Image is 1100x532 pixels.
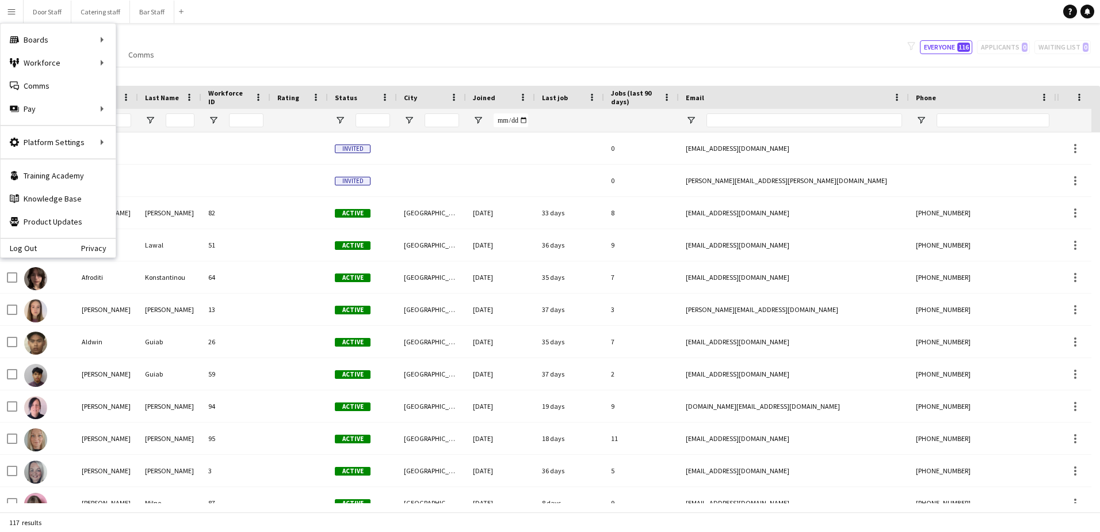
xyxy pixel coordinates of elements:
[937,113,1049,127] input: Phone Filter Input
[138,487,201,519] div: Milne
[909,229,1056,261] div: [PHONE_NUMBER]
[909,197,1056,229] div: [PHONE_NUMBER]
[404,115,414,126] button: Open Filter Menu
[604,487,679,519] div: 9
[24,332,47,355] img: Aldwin Guiab
[201,390,270,422] div: 94
[920,40,972,54] button: Everyone116
[1,187,116,210] a: Knowledge Base
[277,93,299,102] span: Rating
[535,326,604,358] div: 35 days
[24,267,47,290] img: Afroditi Konstantinou
[686,115,696,126] button: Open Filter Menu
[229,113,263,127] input: Workforce ID Filter Input
[466,390,535,422] div: [DATE]
[335,306,371,314] span: Active
[24,396,47,419] img: Andrena Lamont
[473,115,483,126] button: Open Filter Menu
[466,261,535,293] div: [DATE]
[909,390,1056,422] div: [PHONE_NUMBER]
[466,197,535,229] div: [DATE]
[24,461,47,484] img: Angie Anderson
[335,177,371,185] span: Invited
[335,145,371,153] span: Invited
[138,261,201,293] div: Konstantinou
[1,244,37,253] a: Log Out
[679,294,909,325] div: [PERSON_NAME][EMAIL_ADDRESS][DOMAIN_NAME]
[909,261,1056,293] div: [PHONE_NUMBER]
[535,197,604,229] div: 33 days
[145,93,179,102] span: Last Name
[138,455,201,487] div: [PERSON_NAME]
[1,28,116,51] div: Boards
[24,299,47,322] img: Aimee Simpson
[335,338,371,347] span: Active
[356,113,390,127] input: Status Filter Input
[535,390,604,422] div: 19 days
[81,244,116,253] a: Privacy
[201,261,270,293] div: 64
[604,326,679,358] div: 7
[916,93,936,102] span: Phone
[466,326,535,358] div: [DATE]
[1,51,116,74] div: Workforce
[201,197,270,229] div: 82
[138,390,201,422] div: [PERSON_NAME]
[957,43,970,52] span: 116
[604,197,679,229] div: 8
[466,423,535,454] div: [DATE]
[425,113,459,127] input: City Filter Input
[535,294,604,325] div: 37 days
[397,390,466,422] div: [GEOGRAPHIC_DATA]
[102,113,131,127] input: First Name Filter Input
[335,402,371,411] span: Active
[535,261,604,293] div: 35 days
[75,261,138,293] div: Afroditi
[604,132,679,164] div: 0
[909,423,1056,454] div: [PHONE_NUMBER]
[909,455,1056,487] div: [PHONE_NUMBER]
[611,89,658,106] span: Jobs (last 90 days)
[138,423,201,454] div: [PERSON_NAME]
[335,241,371,250] span: Active
[128,50,154,60] span: Comms
[604,229,679,261] div: 9
[909,487,1056,519] div: [PHONE_NUMBER]
[397,326,466,358] div: [GEOGRAPHIC_DATA]
[466,358,535,390] div: [DATE]
[335,273,371,282] span: Active
[404,93,417,102] span: City
[604,423,679,454] div: 11
[679,132,909,164] div: [EMAIL_ADDRESS][DOMAIN_NAME]
[75,358,138,390] div: [PERSON_NAME]
[466,229,535,261] div: [DATE]
[604,165,679,196] div: 0
[75,423,138,454] div: [PERSON_NAME]
[201,358,270,390] div: 59
[679,358,909,390] div: [EMAIL_ADDRESS][DOMAIN_NAME]
[201,487,270,519] div: 87
[124,47,159,62] a: Comms
[24,364,47,387] img: Allen Guiab
[916,115,926,126] button: Open Filter Menu
[201,294,270,325] div: 13
[397,197,466,229] div: [GEOGRAPHIC_DATA]
[686,93,704,102] span: Email
[335,499,371,508] span: Active
[201,455,270,487] div: 3
[130,1,174,23] button: Bar Staff
[466,487,535,519] div: [DATE]
[542,93,568,102] span: Last job
[1,210,116,233] a: Product Updates
[397,294,466,325] div: [GEOGRAPHIC_DATA]
[24,428,47,451] img: Angela Romero
[397,229,466,261] div: [GEOGRAPHIC_DATA]
[138,326,201,358] div: Guiab
[75,455,138,487] div: [PERSON_NAME]
[604,261,679,293] div: 7
[1,131,116,154] div: Platform Settings
[201,423,270,454] div: 95
[397,261,466,293] div: [GEOGRAPHIC_DATA]
[535,358,604,390] div: 37 days
[335,209,371,218] span: Active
